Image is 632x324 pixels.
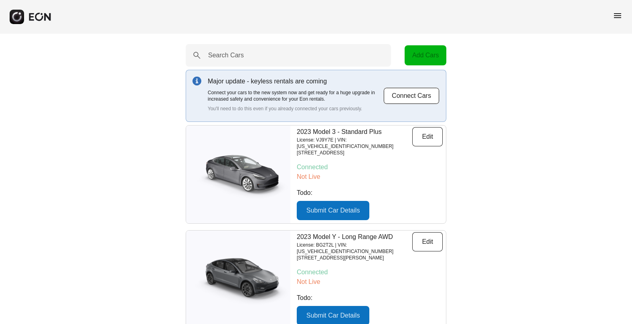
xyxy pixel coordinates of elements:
p: 2023 Model Y - Long Range AWD [297,232,412,242]
p: Connect your cars to the new system now and get ready for a huge upgrade in increased safety and ... [208,89,383,102]
img: car [186,253,290,306]
p: License: BG2T2L | VIN: [US_VEHICLE_IDENTIFICATION_NUMBER] [297,242,412,255]
p: 2023 Model 3 - Standard Plus [297,127,412,137]
p: Connected [297,162,443,172]
p: [STREET_ADDRESS] [297,150,412,156]
p: License: VJ9Y7E | VIN: [US_VEHICLE_IDENTIFICATION_NUMBER] [297,137,412,150]
button: Edit [412,232,443,251]
p: Major update - keyless rentals are coming [208,77,383,86]
p: Not Live [297,172,443,182]
p: [STREET_ADDRESS][PERSON_NAME] [297,255,412,261]
img: info [192,77,201,85]
img: car [186,148,290,200]
p: Not Live [297,277,443,287]
button: Edit [412,127,443,146]
p: Connected [297,267,443,277]
label: Search Cars [208,51,244,60]
button: Connect Cars [383,87,440,104]
span: menu [613,11,622,20]
button: Submit Car Details [297,201,369,220]
p: Todo: [297,188,443,198]
p: Todo: [297,293,443,303]
p: You'll need to do this even if you already connected your cars previously. [208,105,383,112]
